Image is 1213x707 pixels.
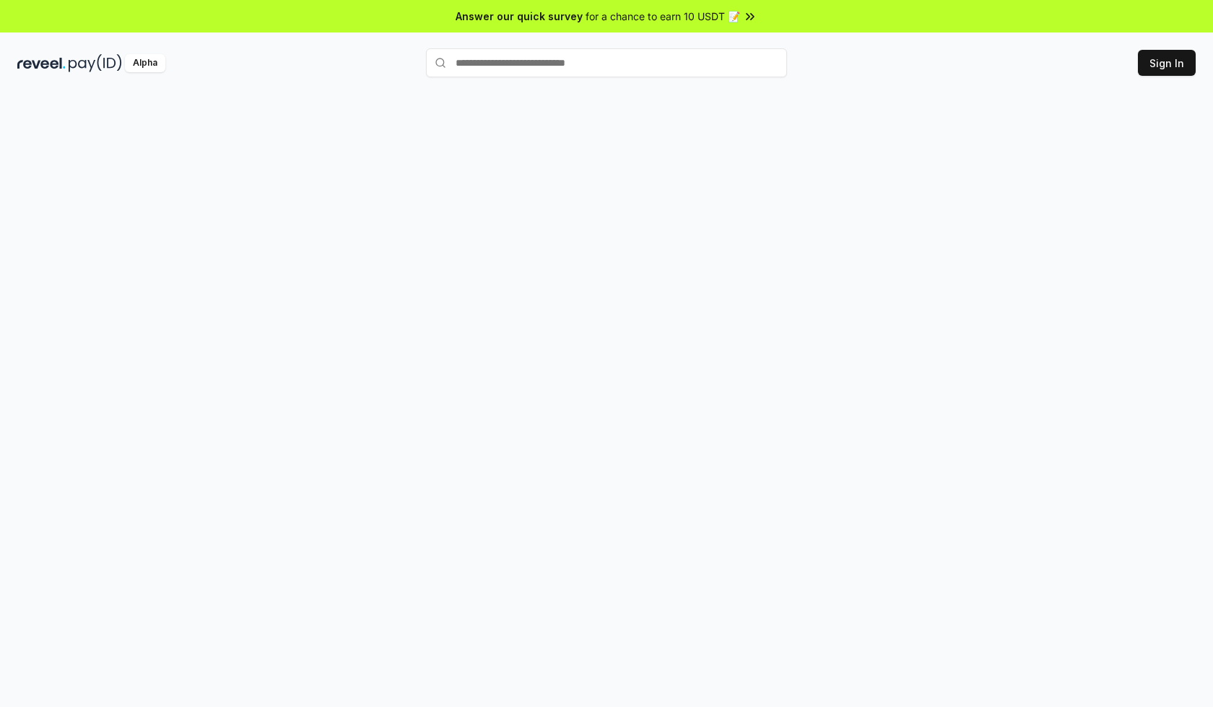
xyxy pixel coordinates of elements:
[69,54,122,72] img: pay_id
[17,54,66,72] img: reveel_dark
[1138,50,1196,76] button: Sign In
[586,9,740,24] span: for a chance to earn 10 USDT 📝
[456,9,583,24] span: Answer our quick survey
[125,54,165,72] div: Alpha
